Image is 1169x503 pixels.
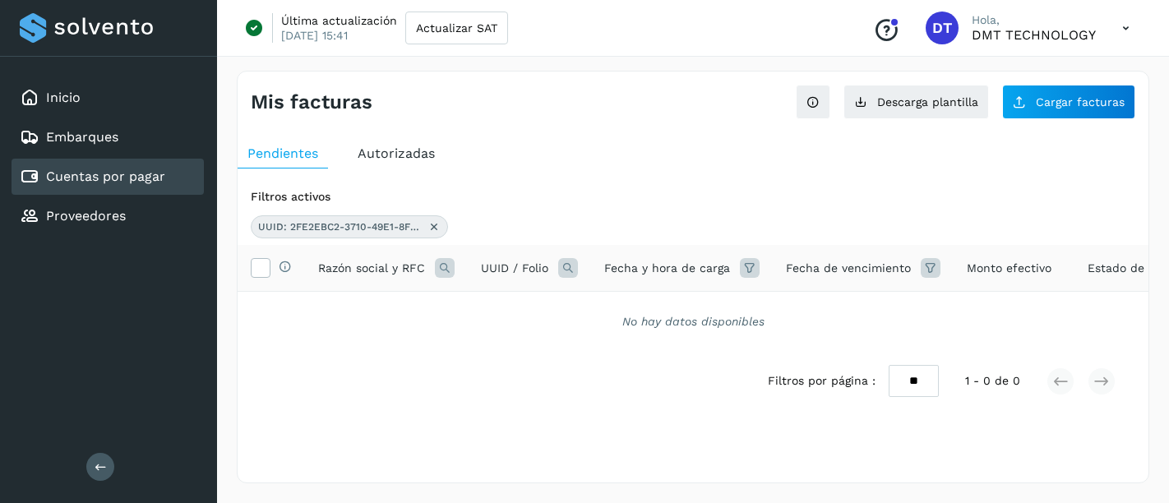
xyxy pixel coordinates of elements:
[12,80,204,116] div: Inicio
[843,85,989,119] button: Descarga plantilla
[251,188,1135,205] div: Filtros activos
[786,260,911,277] span: Fecha de vencimiento
[46,208,126,224] a: Proveedores
[768,372,876,390] span: Filtros por página :
[46,129,118,145] a: Embarques
[247,145,318,161] span: Pendientes
[46,90,81,105] a: Inicio
[281,13,397,28] p: Última actualización
[46,168,165,184] a: Cuentas por pagar
[281,28,348,43] p: [DATE] 15:41
[251,215,448,238] div: UUID: 2FE2EBC2-3710-49E1-8F03-2BD712D7675E
[972,27,1096,43] p: DMT TECHNOLOGY
[12,159,204,195] div: Cuentas por pagar
[1002,85,1135,119] button: Cargar facturas
[972,13,1096,27] p: Hola,
[12,198,204,234] div: Proveedores
[877,96,978,108] span: Descarga plantilla
[358,145,435,161] span: Autorizadas
[481,260,548,277] span: UUID / Folio
[259,313,1127,330] div: No hay datos disponibles
[1036,96,1125,108] span: Cargar facturas
[258,219,423,234] span: UUID: 2FE2EBC2-3710-49E1-8F03-2BD712D7675E
[12,119,204,155] div: Embarques
[416,22,497,34] span: Actualizar SAT
[965,372,1020,390] span: 1 - 0 de 0
[967,260,1051,277] span: Monto efectivo
[604,260,730,277] span: Fecha y hora de carga
[318,260,425,277] span: Razón social y RFC
[251,90,372,114] h4: Mis facturas
[405,12,508,44] button: Actualizar SAT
